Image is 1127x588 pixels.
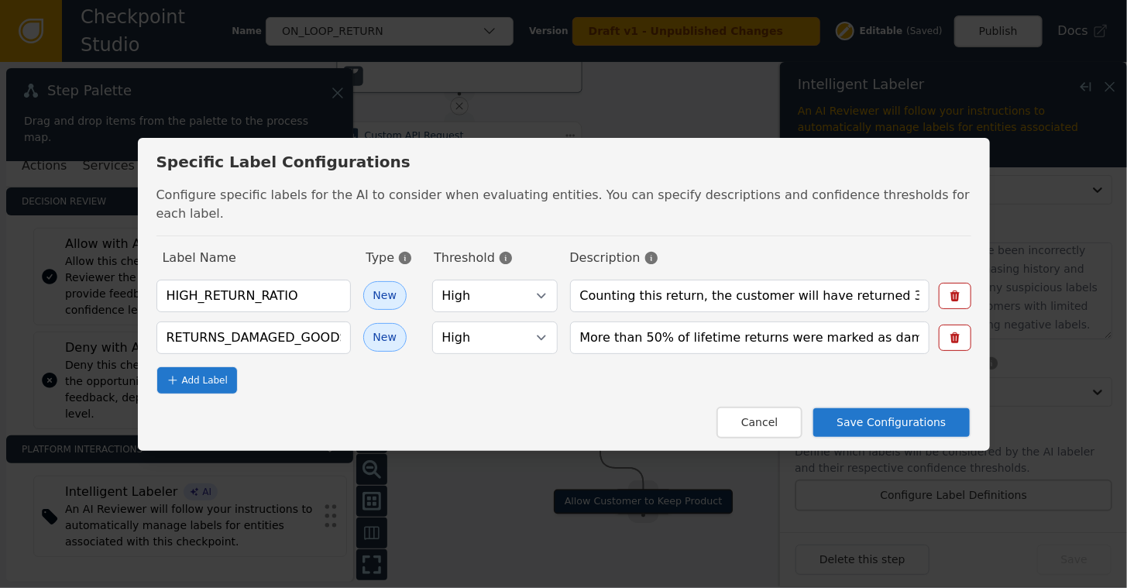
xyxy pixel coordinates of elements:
input: Description of the label - used to determine if the label should be active or inactive for the en... [570,280,929,312]
button: Add Label [156,366,238,394]
button: Save Configurations [812,407,971,438]
h2: Specific Label Configurations [156,150,411,174]
div: Threshold [434,249,557,267]
span: Add Label [182,373,228,387]
div: Description [570,249,965,267]
button: Cancel [716,407,802,438]
div: New [373,287,397,304]
input: Label name [156,280,351,312]
input: Description of the label - used to determine if the label should be active or inactive for the en... [570,322,929,354]
p: Configure specific labels for the AI to consider when evaluating entities. You can specify descri... [156,186,971,223]
div: New [373,329,397,346]
div: Type [366,249,422,267]
div: Label Name [163,249,354,267]
input: Label name [156,322,351,354]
